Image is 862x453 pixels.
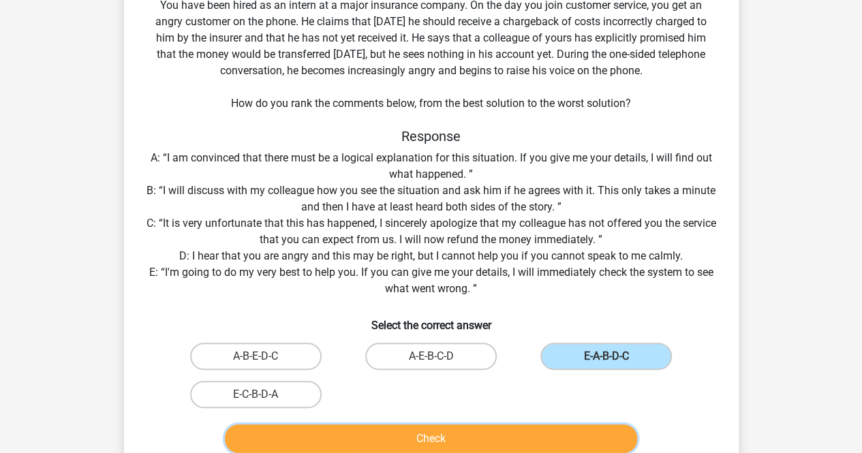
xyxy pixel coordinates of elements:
button: Check [225,424,637,453]
h5: Response [146,128,717,144]
label: E-C-B-D-A [190,381,322,408]
label: E-A-B-D-C [540,343,672,370]
label: A-B-E-D-C [190,343,322,370]
h6: Select the correct answer [146,308,717,332]
label: A-E-B-C-D [365,343,497,370]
